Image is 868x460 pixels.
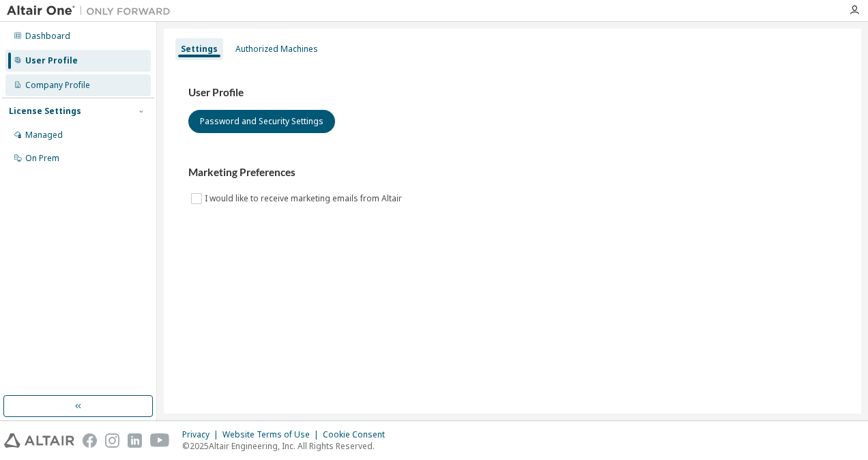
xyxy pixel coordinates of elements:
[205,190,405,207] label: I would like to receive marketing emails from Altair
[182,440,393,452] p: © 2025 Altair Engineering, Inc. All Rights Reserved.
[105,433,119,448] img: instagram.svg
[222,429,323,440] div: Website Terms of Use
[150,433,170,448] img: youtube.svg
[25,55,78,66] div: User Profile
[7,4,177,18] img: Altair One
[188,86,837,100] h3: User Profile
[128,433,142,448] img: linkedin.svg
[182,429,222,440] div: Privacy
[25,153,59,164] div: On Prem
[235,44,318,55] div: Authorized Machines
[4,433,74,448] img: altair_logo.svg
[25,80,90,91] div: Company Profile
[83,433,97,448] img: facebook.svg
[25,130,63,141] div: Managed
[188,166,837,179] h3: Marketing Preferences
[9,106,81,117] div: License Settings
[188,110,335,133] button: Password and Security Settings
[181,44,218,55] div: Settings
[25,31,70,42] div: Dashboard
[323,429,393,440] div: Cookie Consent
